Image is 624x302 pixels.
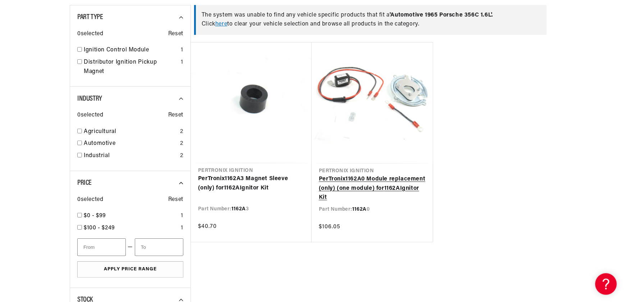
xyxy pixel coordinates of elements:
[84,225,115,231] span: $100 - $249
[77,179,92,187] span: Price
[168,195,183,205] span: Reset
[77,195,103,205] span: 0 selected
[84,213,106,219] span: $0 - $99
[84,151,177,161] a: Industrial
[77,238,126,256] input: From
[84,58,178,76] a: Distributor Ignition Pickup Magnet
[181,46,183,55] div: 1
[215,21,227,27] a: here
[181,58,183,67] div: 1
[319,175,426,202] a: PerTronix1162A0 Module replacement (only) (one module) for1162AIgnitor Kit
[194,5,547,35] div: The system was unable to find any vehicle specific products that fit a Click to clear your vehicl...
[198,174,304,193] a: PerTronix1162A3 Magnet Sleeve (only) for1162AIgnitor Kit
[180,127,183,137] div: 2
[77,95,102,102] span: Industry
[84,139,177,148] a: Automotive
[180,151,183,161] div: 2
[128,243,133,252] span: —
[77,261,183,278] button: Apply Price Range
[84,127,177,137] a: Agricultural
[181,211,183,221] div: 1
[135,238,183,256] input: To
[168,29,183,39] span: Reset
[77,111,103,120] span: 0 selected
[180,139,183,148] div: 2
[168,111,183,120] span: Reset
[84,46,178,55] a: Ignition Control Module
[390,12,493,18] span: ' Automotive 1965 Porsche 356C 1.6L '.
[77,29,103,39] span: 0 selected
[77,14,103,21] span: Part Type
[181,224,183,233] div: 1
